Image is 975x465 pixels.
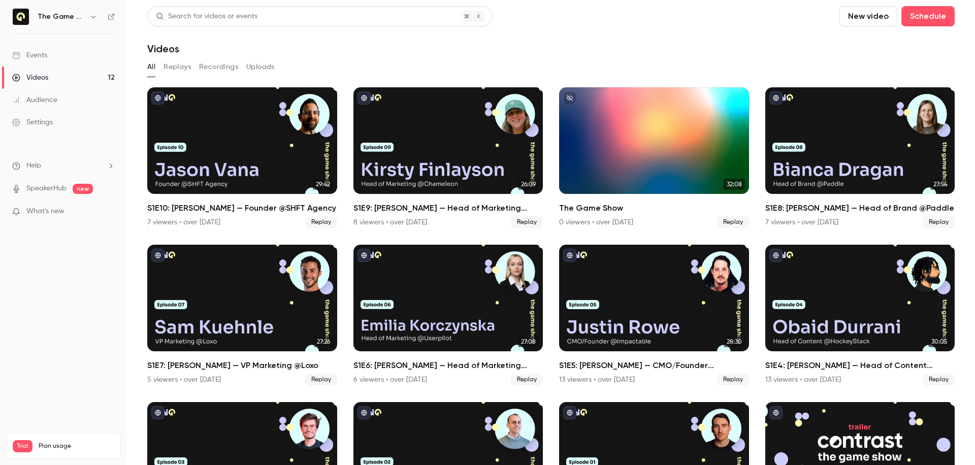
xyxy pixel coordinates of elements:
button: published [563,406,576,419]
span: Replay [305,216,337,228]
span: Replay [717,216,749,228]
span: Replay [511,374,543,386]
button: published [563,249,576,262]
span: 32:08 [724,179,745,190]
a: SpeakerHub [26,183,67,194]
h2: S1E9: [PERSON_NAME] — Head of Marketing @Chameleon [353,202,543,214]
div: Search for videos or events [156,11,257,22]
button: published [151,249,165,262]
button: Recordings [199,59,238,75]
span: Replay [717,374,749,386]
button: unpublished [563,91,576,105]
div: Events [12,50,47,60]
li: S1E9: Kirsty Finlayson — Head of Marketing @Chameleon [353,87,543,228]
span: 27:54 [930,179,951,190]
span: Trial [13,440,32,452]
h6: The Game Show [38,12,85,22]
span: 26:09 [518,179,539,190]
img: The Game Show [13,9,29,25]
div: 13 viewers • over [DATE] [559,375,635,385]
span: Replay [923,216,955,228]
h2: S1E6: [PERSON_NAME] — Head of Marketing @Userpilot [353,359,543,372]
a: 27:08S1E6: [PERSON_NAME] — Head of Marketing @Userpilot6 viewers • over [DATE]Replay [353,245,543,386]
a: 27:54S1E8: [PERSON_NAME] — Head of Brand @Paddle7 viewers • over [DATE]Replay [765,87,955,228]
button: published [357,406,371,419]
li: S1E8: Bianca Dragan — Head of Brand @Paddle [765,87,955,228]
h2: S1E4: [PERSON_NAME] — Head of Content @HockeyStack [765,359,955,372]
li: The Game Show [559,87,749,228]
a: 27:26S1E7: [PERSON_NAME] — VP Marketing @Loxo5 viewers • over [DATE]Replay [147,245,337,386]
button: published [357,249,371,262]
span: 30:05 [928,336,951,347]
li: S1E10: Jason Vana — Founder @SHFT Agency [147,87,337,228]
button: All [147,59,155,75]
h2: S1E5: [PERSON_NAME] — CMO/Founder @Impactable [559,359,749,372]
span: 27:08 [518,336,539,347]
h1: Videos [147,43,179,55]
a: 28:30S1E5: [PERSON_NAME] — CMO/Founder @Impactable13 viewers • over [DATE]Replay [559,245,749,386]
span: new [73,184,93,194]
div: Videos [12,73,48,83]
button: Uploads [246,59,275,75]
div: Audience [12,95,57,105]
h2: S1E8: [PERSON_NAME] — Head of Brand @Paddle [765,202,955,214]
button: Schedule [901,6,955,26]
h2: S1E7: [PERSON_NAME] — VP Marketing @Loxo [147,359,337,372]
div: 5 viewers • over [DATE] [147,375,221,385]
span: Replay [305,374,337,386]
button: published [769,91,783,105]
span: What's new [26,206,64,217]
div: 8 viewers • over [DATE] [353,217,427,227]
span: Replay [923,374,955,386]
li: S1E4: Obaid Durrani — Head of Content @HockeyStack [765,245,955,386]
span: 28:30 [724,336,745,347]
a: 32:08The Game Show0 viewers • over [DATE]Replay [559,87,749,228]
button: published [357,91,371,105]
span: Plan usage [39,442,114,450]
a: 30:05S1E4: [PERSON_NAME] — Head of Content @HockeyStack13 viewers • over [DATE]Replay [765,245,955,386]
a: 26:09S1E9: [PERSON_NAME] — Head of Marketing @Chameleon8 viewers • over [DATE]Replay [353,87,543,228]
a: 29:42S1E10: [PERSON_NAME] — Founder @SHFT Agency7 viewers • over [DATE]Replay [147,87,337,228]
button: published [769,249,783,262]
div: 13 viewers • over [DATE] [765,375,841,385]
div: 7 viewers • over [DATE] [765,217,838,227]
button: published [769,406,783,419]
iframe: Noticeable Trigger [103,207,115,216]
div: 0 viewers • over [DATE] [559,217,633,227]
li: S1E7: Sam Kuehnle — VP Marketing @Loxo [147,245,337,386]
button: published [151,406,165,419]
section: Videos [147,6,955,459]
li: help-dropdown-opener [12,160,115,171]
h2: S1E10: [PERSON_NAME] — Founder @SHFT Agency [147,202,337,214]
div: Settings [12,117,53,127]
div: 7 viewers • over [DATE] [147,217,220,227]
span: Help [26,160,41,171]
button: New video [839,6,897,26]
button: Replays [164,59,191,75]
div: 6 viewers • over [DATE] [353,375,427,385]
h2: The Game Show [559,202,749,214]
li: S1E6: Emilia Korczynska — Head of Marketing @Userpilot [353,245,543,386]
span: 29:42 [313,179,333,190]
span: Replay [511,216,543,228]
span: 27:26 [314,336,333,347]
li: S1E5: Justin Rowe — CMO/Founder @Impactable [559,245,749,386]
button: published [151,91,165,105]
